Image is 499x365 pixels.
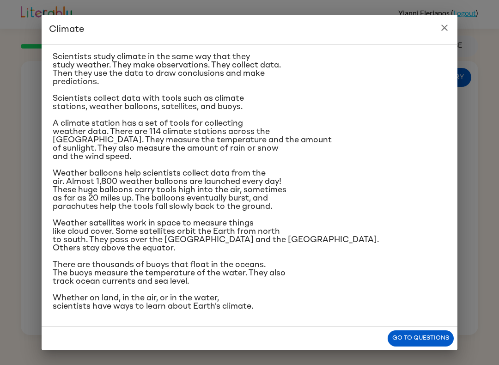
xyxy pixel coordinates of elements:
[53,119,332,161] span: A climate station has a set of tools for collecting weather data. There are 114 climate stations ...
[42,15,457,44] h2: Climate
[53,94,244,111] span: Scientists collect data with tools such as climate stations, weather balloons, satellites, and bu...
[53,219,379,252] span: Weather satellites work in space to measure things like cloud cover. Some satellites orbit the Ea...
[53,294,253,310] span: Whether on land, in the air, or in the water, scientists have ways to learn about Earth’s climate.
[435,18,454,37] button: close
[388,330,454,347] button: Go to questions
[53,261,286,286] span: There are thousands of buoys that float in the oceans. The buoys measure the temperature of the w...
[53,169,286,211] span: Weather balloons help scientists collect data from the air. Almost 1,800 weather balloons are lau...
[53,53,281,86] span: Scientists study climate in the same way that they study weather. They make observations. They co...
